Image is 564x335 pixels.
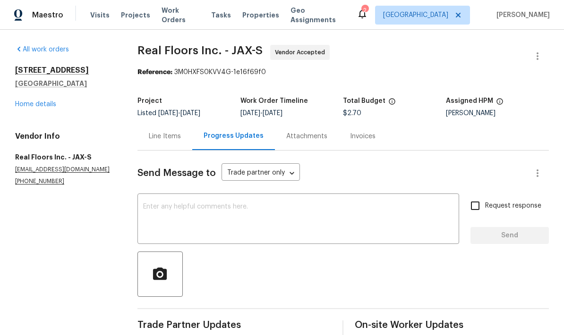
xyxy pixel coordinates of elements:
[158,110,200,117] span: -
[361,6,368,15] div: 2
[158,110,178,117] span: [DATE]
[222,166,300,181] div: Trade partner only
[291,6,345,25] span: Geo Assignments
[180,110,200,117] span: [DATE]
[350,132,376,141] div: Invoices
[15,46,69,53] a: All work orders
[149,132,181,141] div: Line Items
[204,131,264,141] div: Progress Updates
[137,67,549,77] div: 3M0HXFS0KVV4G-1e16f69f0
[121,10,150,20] span: Projects
[137,110,200,117] span: Listed
[90,10,110,20] span: Visits
[137,168,216,178] span: Send Message to
[240,110,282,117] span: -
[446,98,493,104] h5: Assigned HPM
[343,98,385,104] h5: Total Budget
[137,320,332,330] span: Trade Partner Updates
[446,110,549,117] div: [PERSON_NAME]
[286,132,327,141] div: Attachments
[15,101,56,108] a: Home details
[496,98,504,110] span: The hpm assigned to this work order.
[15,152,115,162] h5: Real Floors Inc. - JAX-S
[32,10,63,20] span: Maestro
[240,98,308,104] h5: Work Order Timeline
[137,69,172,75] b: Reference:
[137,98,162,104] h5: Project
[355,320,549,330] span: On-site Worker Updates
[383,10,448,20] span: [GEOGRAPHIC_DATA]
[162,6,200,25] span: Work Orders
[263,110,282,117] span: [DATE]
[485,201,541,211] span: Request response
[388,98,396,110] span: The total cost of line items that have been proposed by Opendoor. This sum includes line items th...
[240,110,260,117] span: [DATE]
[343,110,361,117] span: $2.70
[211,12,231,18] span: Tasks
[15,132,115,141] h4: Vendor Info
[242,10,279,20] span: Properties
[493,10,550,20] span: [PERSON_NAME]
[275,48,329,57] span: Vendor Accepted
[137,45,263,56] span: Real Floors Inc. - JAX-S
